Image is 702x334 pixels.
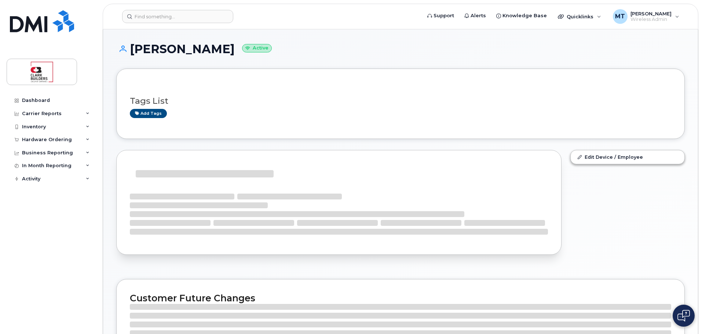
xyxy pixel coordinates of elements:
[677,310,690,322] img: Open chat
[130,96,671,106] h3: Tags List
[242,44,272,52] small: Active
[571,150,684,164] a: Edit Device / Employee
[116,43,685,55] h1: [PERSON_NAME]
[130,109,167,118] a: Add tags
[130,293,671,304] h2: Customer Future Changes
